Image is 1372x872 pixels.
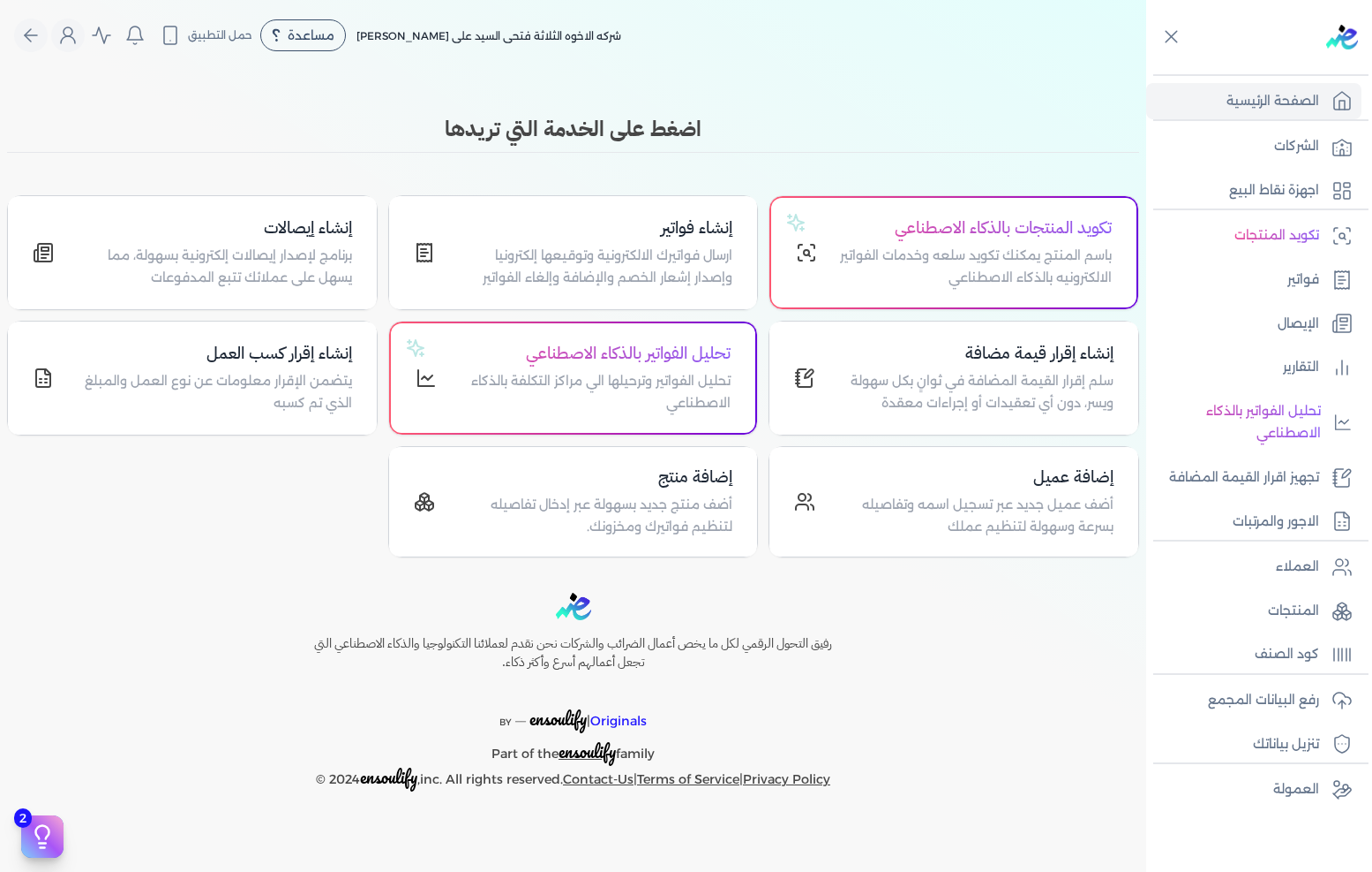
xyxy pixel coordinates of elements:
a: العملاء [1146,549,1361,586]
p: Part of the family [277,733,870,766]
h4: تحليل الفواتير بالذكاء الاصطناعي [458,341,731,367]
a: تكويد المنتجات [1146,217,1361,254]
p: تحليل الفواتير بالذكاء الاصطناعي [1155,400,1321,445]
h4: إنشاء إقرار كسب العمل [75,341,352,367]
a: تكويد المنتجات بالذكاء الاصطناعيباسم المنتج يمكنك تكويد سلعه وخدمات الفواتير الالكترونيه بالذكاء ... [768,195,1139,310]
img: logo [556,593,591,620]
p: | [277,686,870,734]
a: رفع البيانات المجمع [1146,682,1361,719]
a: فواتير [1146,262,1361,299]
p: أضف منتج جديد بسهولة عبر إدخال تفاصيله لتنظيم فواتيرك ومخزونك. [456,494,733,539]
h4: تكويد المنتجات بالذكاء الاصطناعي [838,216,1112,241]
p: الاجور والمرتبات [1233,511,1319,534]
p: الإيصال [1278,313,1319,336]
p: تنزيل بياناتك [1253,733,1319,756]
p: تكويد المنتجات [1234,224,1319,247]
p: الصفحة الرئيسية [1226,90,1319,113]
p: © 2024 ,inc. All rights reserved. | | [277,766,870,792]
a: إنشاء إقرار قيمة مضافةسلم إقرار القيمة المضافة في ثوانٍ بكل سهولة ويسر، دون أي تعقيدات أو إجراءات... [768,321,1139,436]
a: التقارير [1146,349,1361,386]
button: حمل التطبيق [155,20,257,50]
p: العملاء [1276,556,1319,579]
p: تجهيز اقرار القيمة المضافة [1169,466,1319,489]
img: logo [1326,25,1358,49]
span: 2 [14,808,32,828]
p: برنامج لإصدار إيصالات إلكترونية بسهولة، مما يسهل على عملائك تتبع المدفوعات [75,245,352,290]
p: فواتير [1287,269,1319,292]
span: حمل التطبيق [188,27,252,43]
a: تحليل الفواتير بالذكاء الاصطناعي [1146,393,1361,452]
a: المنتجات [1146,593,1361,630]
span: ensoulify [559,738,616,765]
p: التقارير [1283,356,1319,379]
a: تحليل الفواتير بالذكاء الاصطناعيتحليل الفواتير وترحيلها الي مراكز التكلفة بالذكاء الاصطناعي [388,321,759,436]
a: تجهيز اقرار القيمة المضافة [1146,459,1361,497]
p: اجهزة نقاط البيع [1229,179,1319,202]
a: ensoulify [559,746,616,762]
h4: إضافة عميل [836,465,1113,490]
p: تحليل الفواتير وترحيلها الي مراكز التكلفة بالذكاء الاصطناعي [458,370,731,415]
h6: رفيق التحول الرقمي لكل ما يخص أعمال الضرائب والشركات نحن نقدم لعملائنا التكنولوجيا والذكاء الاصطن... [277,634,870,672]
button: 2 [21,815,64,858]
p: الشركات [1274,135,1319,158]
sup: __ [515,711,526,723]
p: المنتجات [1268,600,1319,623]
p: سلم إقرار القيمة المضافة في ثوانٍ بكل سهولة ويسر، دون أي تعقيدات أو إجراءات معقدة [836,370,1113,415]
span: شركه الاخوه الثلاثة فتحى السيد على [PERSON_NAME] [356,29,621,42]
h3: اضغط على الخدمة التي تريدها [7,113,1139,145]
a: إنشاء إقرار كسب العمليتضمن الإقرار معلومات عن نوع العمل والمبلغ الذي تم كسبه [7,321,378,436]
a: الصفحة الرئيسية [1146,83,1361,120]
a: إنشاء إيصالاتبرنامج لإصدار إيصالات إلكترونية بسهولة، مما يسهل على عملائك تتبع المدفوعات [7,195,378,310]
h4: إنشاء فواتير [456,216,733,241]
a: إنشاء فواتيرارسال فواتيرك الالكترونية وتوقيعها إلكترونيا وإصدار إشعار الخصم والإضافة وإلغاء الفواتير [388,195,759,310]
span: Originals [590,713,647,729]
a: اجهزة نقاط البيع [1146,172,1361,209]
span: ensoulify [529,705,587,732]
p: رفع البيانات المجمع [1208,689,1319,712]
h4: إنشاء إيصالات [75,216,352,241]
a: Contact-Us [563,771,634,787]
p: باسم المنتج يمكنك تكويد سلعه وخدمات الفواتير الالكترونيه بالذكاء الاصطناعي [838,245,1112,290]
p: يتضمن الإقرار معلومات عن نوع العمل والمبلغ الذي تم كسبه [75,370,352,415]
a: العمولة [1146,771,1361,808]
p: العمولة [1273,778,1319,801]
a: الإيصال [1146,306,1361,343]
h4: إضافة منتج [456,465,733,490]
a: إضافة عميلأضف عميل جديد عبر تسجيل اسمه وتفاصيله بسرعة وسهولة لتنظيم عملك [768,446,1139,557]
p: أضف عميل جديد عبر تسجيل اسمه وتفاصيله بسرعة وسهولة لتنظيم عملك [836,494,1113,539]
span: ensoulify [360,763,417,791]
a: Privacy Policy [743,771,830,787]
a: الشركات [1146,128,1361,165]
p: ارسال فواتيرك الالكترونية وتوقيعها إلكترونيا وإصدار إشعار الخصم والإضافة وإلغاء الفواتير [456,245,733,290]
span: مساعدة [288,29,334,42]
h4: إنشاء إقرار قيمة مضافة [836,341,1113,367]
a: إضافة منتجأضف منتج جديد بسهولة عبر إدخال تفاصيله لتنظيم فواتيرك ومخزونك. [388,446,759,557]
span: BY [499,717,512,728]
a: Terms of Service [637,771,739,787]
p: كود الصنف [1255,643,1319,666]
a: الاجور والمرتبات [1146,504,1361,541]
div: مساعدة [260,19,346,51]
a: تنزيل بياناتك [1146,726,1361,763]
a: كود الصنف [1146,636,1361,673]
